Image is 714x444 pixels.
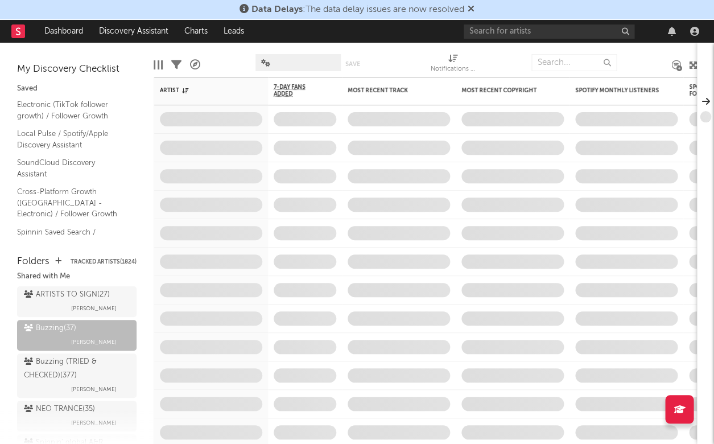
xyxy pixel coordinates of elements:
a: NEO TRANCE(35)[PERSON_NAME] [17,401,137,431]
div: ARTISTS TO SIGN ( 27 ) [24,288,110,302]
span: [PERSON_NAME] [71,416,117,430]
span: [PERSON_NAME] [71,302,117,315]
input: Search for artists [464,24,634,39]
button: Tracked Artists(1824) [71,259,137,265]
button: Save [345,61,360,67]
div: Folders [17,255,49,269]
div: Notifications (Artist) [431,63,476,76]
div: Edit Columns [154,48,163,81]
input: Search... [531,54,617,71]
div: My Discovery Checklist [17,63,137,76]
div: Shared with Me [17,270,137,283]
span: 7-Day Fans Added [274,84,319,97]
div: NEO TRANCE ( 35 ) [24,402,95,416]
a: Electronic (TikTok follower growth) / Follower Growth [17,98,125,122]
div: Spotify Monthly Listeners [575,87,661,94]
div: Filters [171,48,181,81]
a: Local Pulse / Spotify/Apple Discovery Assistant [17,128,125,151]
div: Notifications (Artist) [431,48,476,81]
a: Buzzing (TRIED & CHECKED)(377)[PERSON_NAME] [17,353,137,398]
div: Saved [17,82,137,96]
a: Dashboard [36,20,91,43]
div: A&R Pipeline [190,48,200,81]
a: Spinnin Saved Search / Luminate [17,226,125,249]
a: Charts [176,20,216,43]
a: Leads [216,20,252,43]
span: : The data delay issues are now resolved [251,5,464,14]
div: Artist [160,87,245,94]
a: Cross-Platform Growth ([GEOGRAPHIC_DATA] - Electronic) / Follower Growth [17,186,125,220]
a: ARTISTS TO SIGN(27)[PERSON_NAME] [17,286,137,317]
div: Most Recent Copyright [461,87,547,94]
span: Dismiss [468,5,474,14]
a: SoundCloud Discovery Assistant [17,157,125,180]
a: Discovery Assistant [91,20,176,43]
div: Most Recent Track [348,87,433,94]
span: Data Delays [251,5,303,14]
span: [PERSON_NAME] [71,335,117,349]
a: Buzzing(37)[PERSON_NAME] [17,320,137,351]
span: [PERSON_NAME] [71,383,117,396]
div: Buzzing (TRIED & CHECKED) ( 377 ) [24,355,127,383]
div: Buzzing ( 37 ) [24,322,76,335]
